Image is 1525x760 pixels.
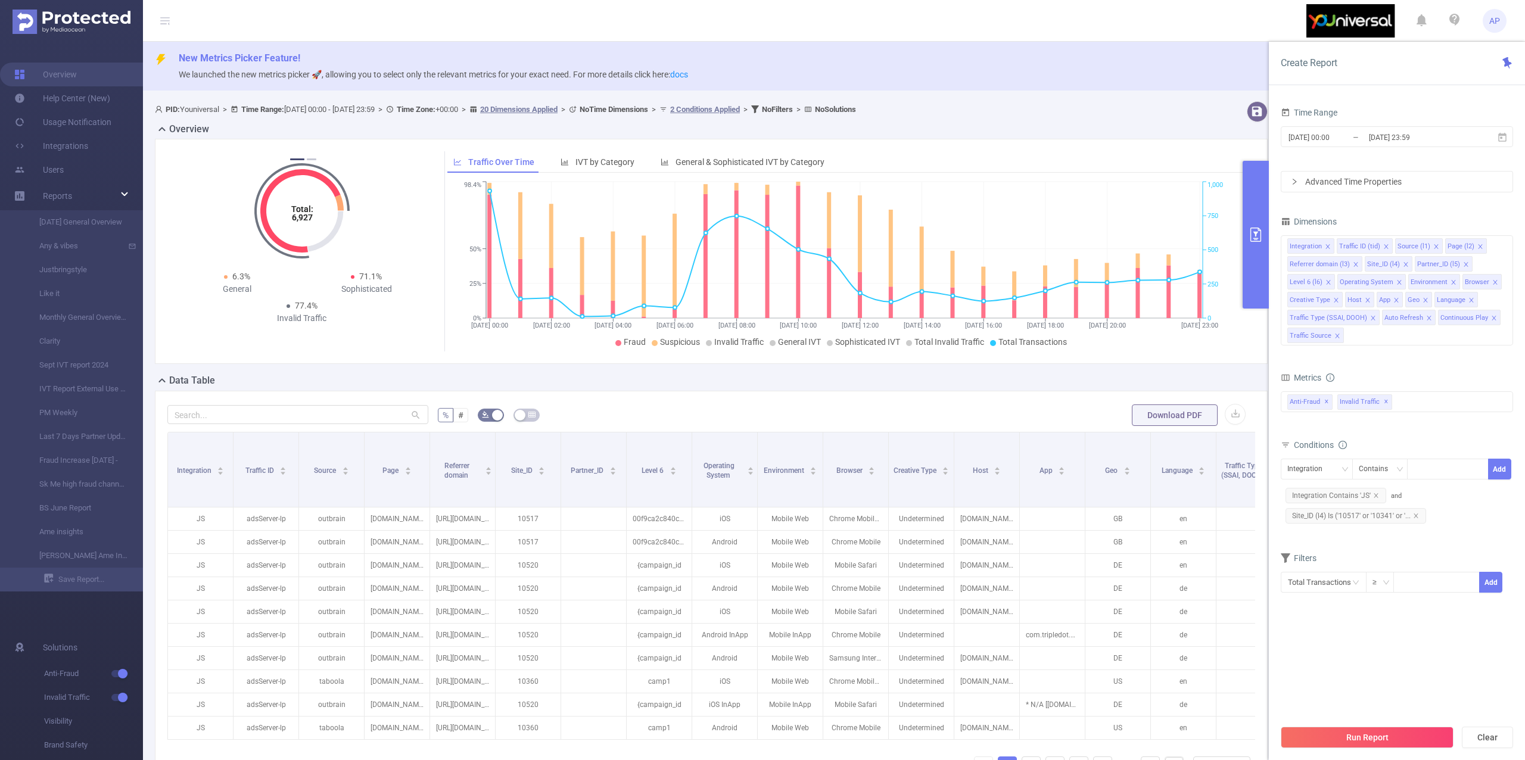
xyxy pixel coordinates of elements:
[692,507,757,530] p: iOS
[994,465,1001,469] i: icon: caret-up
[1058,465,1065,472] div: Sort
[1326,373,1334,382] i: icon: info-circle
[177,466,213,475] span: Integration
[609,465,617,472] div: Sort
[1462,274,1502,289] li: Browser
[810,465,817,469] i: icon: caret-up
[1151,531,1216,553] p: en
[1207,182,1223,189] tspan: 1,000
[217,465,224,469] i: icon: caret-up
[1337,274,1406,289] li: Operating System
[291,213,312,222] tspan: 6,927
[965,322,1002,329] tspan: [DATE] 16:00
[1411,275,1448,290] div: Environment
[994,465,1001,472] div: Sort
[1123,465,1131,472] div: Sort
[1462,727,1513,748] button: Clear
[1448,239,1474,254] div: Page (l2)
[1281,373,1321,382] span: Metrics
[453,158,462,166] i: icon: line-chart
[1339,239,1380,254] div: Traffic ID (tid)
[954,554,1019,577] p: [DOMAIN_NAME][PERSON_NAME]
[471,322,508,329] tspan: [DATE] 00:00
[1281,492,1431,520] span: and
[1337,394,1392,410] span: Invalid Traffic
[1324,395,1329,409] span: ✕
[1433,244,1439,251] i: icon: close
[342,470,348,474] i: icon: caret-down
[642,466,665,475] span: Level 6
[1413,513,1419,519] i: icon: close
[778,337,821,347] span: General IVT
[24,234,129,258] a: Any & vibes
[1463,261,1469,269] i: icon: close
[627,507,692,530] p: 00f9ca2c840c598378f6988dc140b18713
[13,10,130,34] img: Protected Media
[464,182,481,189] tspan: 98.4%
[485,465,492,472] div: Sort
[290,158,304,160] button: 1
[280,465,287,469] i: icon: caret-up
[528,411,536,418] i: icon: table
[1088,322,1125,329] tspan: [DATE] 20:00
[1281,217,1337,226] span: Dimensions
[1395,238,1443,254] li: Source (l1)
[810,470,817,474] i: icon: caret-down
[758,531,823,553] p: Mobile Web
[793,105,804,114] span: >
[1294,440,1347,450] span: Conditions
[24,353,129,377] a: Sept IVT report 2024
[718,322,755,329] tspan: [DATE] 08:00
[1492,279,1498,286] i: icon: close
[342,465,349,472] div: Sort
[764,466,806,475] span: Environment
[841,322,878,329] tspan: [DATE] 12:00
[482,411,489,418] i: icon: bg-colors
[167,405,428,424] input: Search...
[485,470,492,474] i: icon: caret-down
[714,337,764,347] span: Invalid Traffic
[1333,297,1339,304] i: icon: close
[1281,553,1317,563] span: Filters
[1367,257,1400,272] div: Site_ID (l4)
[1408,292,1420,308] div: Geo
[168,531,233,553] p: JS
[44,733,143,757] span: Brand Safety
[692,554,757,577] p: iOS
[1162,466,1194,475] span: Language
[954,531,1019,553] p: [DOMAIN_NAME][PERSON_NAME]
[1379,292,1390,308] div: App
[237,312,367,325] div: Invalid Traffic
[670,470,676,474] i: icon: caret-down
[302,283,432,295] div: Sophisticated
[1491,315,1497,322] i: icon: close
[1290,310,1367,326] div: Traffic Type (SSAI, DOOH)
[1026,322,1063,329] tspan: [DATE] 18:00
[232,272,250,281] span: 6.3%
[458,410,463,420] span: #
[404,465,411,469] i: icon: caret-up
[1359,459,1396,479] div: Contains
[575,157,634,167] span: IVT by Category
[44,662,143,686] span: Anti-Fraud
[539,465,545,469] i: icon: caret-up
[1290,328,1331,344] div: Traffic Source
[1123,470,1130,474] i: icon: caret-down
[1290,292,1330,308] div: Creative Type
[942,465,949,469] i: icon: caret-up
[1393,297,1399,304] i: icon: close
[627,554,692,577] p: {campaign_id
[1207,247,1218,254] tspan: 500
[430,531,495,553] p: [URL][DOMAIN_NAME]
[14,86,110,110] a: Help Center (New)
[299,531,364,553] p: outbrain
[740,105,751,114] span: >
[533,322,569,329] tspan: [DATE] 02:00
[234,554,298,577] p: adsServer-lp
[704,462,735,479] span: Operating System
[1403,261,1409,269] i: icon: close
[558,105,569,114] span: >
[1085,507,1150,530] p: GB
[595,322,631,329] tspan: [DATE] 04:00
[561,158,569,166] i: icon: bar-chart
